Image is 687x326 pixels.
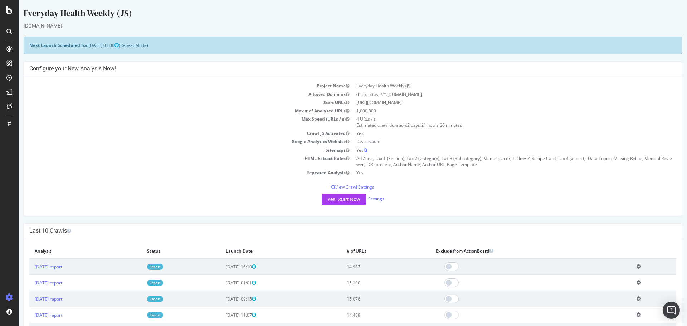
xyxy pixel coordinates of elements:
div: [DOMAIN_NAME] [5,22,663,29]
a: [DATE] report [16,296,44,302]
td: 14,987 [323,258,412,275]
span: [DATE] 16:10 [207,264,238,270]
td: Yes [334,129,658,137]
td: 14,469 [323,307,412,323]
th: Status [123,244,202,258]
td: Yes [334,169,658,177]
td: Ad Zone, Tax 1 (Section), Tax 2 (Category), Tax 3 (Subcategory), Marketplace?, Is News?, Recipe C... [334,154,658,169]
span: [DATE] 01:01 [207,280,238,286]
div: (Repeat Mode) [5,37,663,54]
h4: Last 10 Crawls [11,227,658,234]
th: # of URLs [323,244,412,258]
td: 4 URLs / s Estimated crawl duration: [334,115,658,129]
a: Settings [350,196,366,202]
td: Allowed Domains [11,90,334,98]
td: Yes [334,146,658,154]
button: Yes! Start Now [303,194,347,205]
a: Report [128,296,145,302]
span: [DATE] 11:07 [207,312,238,318]
a: [DATE] report [16,280,44,286]
td: 1,000,000 [334,107,658,115]
td: Max # of Analysed URLs [11,107,334,115]
a: Report [128,264,145,270]
th: Exclude from ActionBoard [412,244,613,258]
a: Report [128,312,145,318]
td: Start URLs [11,98,334,107]
span: 2 days 21 hours 26 minutes [389,122,443,128]
td: (http|https)://*.[DOMAIN_NAME] [334,90,658,98]
td: Sitemaps [11,146,334,154]
div: Everyday Health Weekly (JS) [5,7,663,22]
a: [DATE] report [16,312,44,318]
a: [DATE] report [16,264,44,270]
td: Max Speed (URLs / s) [11,115,334,129]
td: Repeated Analysis [11,169,334,177]
th: Analysis [11,244,123,258]
td: 15,100 [323,275,412,291]
td: Deactivated [334,137,658,146]
h4: Configure your New Analysis Now! [11,65,658,72]
span: [DATE] 01:00 [70,42,100,48]
div: Open Intercom Messenger [663,302,680,319]
td: Google Analytics Website [11,137,334,146]
a: Report [128,280,145,286]
td: 15,076 [323,291,412,307]
th: Launch Date [202,244,323,258]
td: Crawl JS Activated [11,129,334,137]
p: View Crawl Settings [11,184,658,190]
td: HTML Extract Rules [11,154,334,169]
span: [DATE] 09:15 [207,296,238,302]
td: [URL][DOMAIN_NAME] [334,98,658,107]
td: Everyday Health Weekly (JS) [334,82,658,90]
strong: Next Launch Scheduled for: [11,42,70,48]
td: Project Name [11,82,334,90]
